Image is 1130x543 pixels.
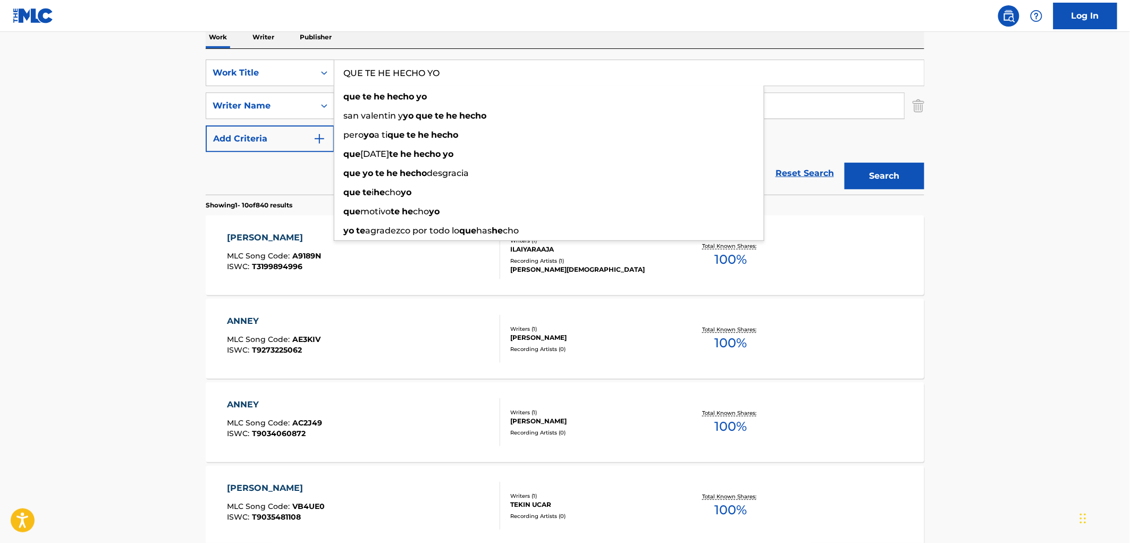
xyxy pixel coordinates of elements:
span: MLC Song Code : [227,418,293,428]
p: Showing 1 - 10 of 840 results [206,201,292,210]
strong: he [386,168,398,178]
strong: que [459,225,476,236]
img: Delete Criterion [913,93,924,119]
div: TEKIN UCAR [510,500,671,509]
a: [PERSON_NAME]MLC Song Code:A9189NISWC:T3199894996Writers (1)ILAIYARAAJARecording Artists (1)[PERS... [206,215,924,295]
div: ANNEY [227,398,323,411]
p: Total Known Shares: [702,409,759,417]
span: cho [503,225,519,236]
span: T9273225062 [252,345,302,355]
strong: yo [429,206,440,216]
p: Work [206,26,230,48]
span: ISWC : [227,262,252,271]
div: [PERSON_NAME] [227,231,322,244]
strong: hecho [431,130,458,140]
span: MLC Song Code : [227,335,293,344]
strong: he [418,130,429,140]
span: AC2J49 [293,418,323,428]
span: 100 % [714,333,747,353]
span: i [372,187,374,197]
strong: que [343,149,360,159]
img: 9d2ae6d4665cec9f34b9.svg [313,132,326,145]
strong: te [362,91,372,102]
div: [PERSON_NAME] [510,416,671,426]
span: agradezco por todo lo [365,225,459,236]
strong: he [374,187,385,197]
span: MLC Song Code : [227,251,293,261]
strong: te [389,149,398,159]
div: Writers ( 1 ) [510,325,671,333]
a: Reset Search [770,162,839,185]
img: search [1002,10,1015,22]
span: VB4UE0 [293,502,325,511]
a: ANNEYMLC Song Code:AE3KIVISWC:T9273225062Writers (1)[PERSON_NAME]Recording Artists (0)Total Known... [206,299,924,379]
p: Total Known Shares: [702,492,759,500]
span: T9034060872 [252,429,306,438]
strong: que [416,111,433,121]
strong: yo [416,91,427,102]
div: Recording Artists ( 0 ) [510,345,671,353]
span: cho [385,187,401,197]
strong: he [446,111,457,121]
div: [PERSON_NAME][DEMOGRAPHIC_DATA] [510,265,671,274]
div: Work Title [213,66,308,79]
img: help [1030,10,1043,22]
span: motivo [360,206,391,216]
strong: que [343,168,360,178]
span: pero [343,130,364,140]
strong: he [374,91,385,102]
iframe: Chat Widget [1077,492,1130,543]
strong: yo [343,225,354,236]
div: Writers ( 1 ) [510,492,671,500]
strong: te [375,168,384,178]
strong: hecho [459,111,486,121]
strong: que [387,130,404,140]
span: [DATE] [360,149,389,159]
p: Total Known Shares: [702,242,759,250]
strong: yo [362,168,373,178]
a: ANNEYMLC Song Code:AC2J49ISWC:T9034060872Writers (1)[PERSON_NAME]Recording Artists (0)Total Known... [206,382,924,462]
strong: yo [401,187,411,197]
strong: hecho [400,168,427,178]
strong: hecho [414,149,441,159]
div: [PERSON_NAME] [227,482,325,495]
span: a ti [374,130,387,140]
span: cho [413,206,429,216]
strong: te [435,111,444,121]
a: Public Search [998,5,1019,27]
strong: he [492,225,503,236]
span: T9035481108 [252,512,301,522]
div: Help [1026,5,1047,27]
div: Writers ( 1 ) [510,408,671,416]
form: Search Form [206,60,924,195]
button: Search [845,163,924,189]
div: Recording Artists ( 0 ) [510,429,671,437]
span: A9189N [293,251,322,261]
span: 100 % [714,500,747,520]
p: Publisher [297,26,335,48]
div: Recording Artists ( 0 ) [510,512,671,520]
strong: te [362,187,372,197]
span: ISWC : [227,429,252,438]
span: 100 % [714,417,747,436]
div: [PERSON_NAME] [510,333,671,342]
span: ISWC : [227,345,252,355]
span: has [476,225,492,236]
span: 100 % [714,250,747,269]
strong: que [343,206,360,216]
strong: te [356,225,365,236]
a: Log In [1053,3,1117,29]
strong: te [407,130,416,140]
img: MLC Logo [13,8,54,23]
span: T3199894996 [252,262,303,271]
div: Writer Name [213,99,308,112]
strong: yo [443,149,453,159]
strong: he [402,206,413,216]
div: Drag [1080,503,1086,534]
strong: yo [364,130,374,140]
div: ANNEY [227,315,321,328]
div: Recording Artists ( 1 ) [510,257,671,265]
p: Writer [249,26,277,48]
span: ISWC : [227,512,252,522]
